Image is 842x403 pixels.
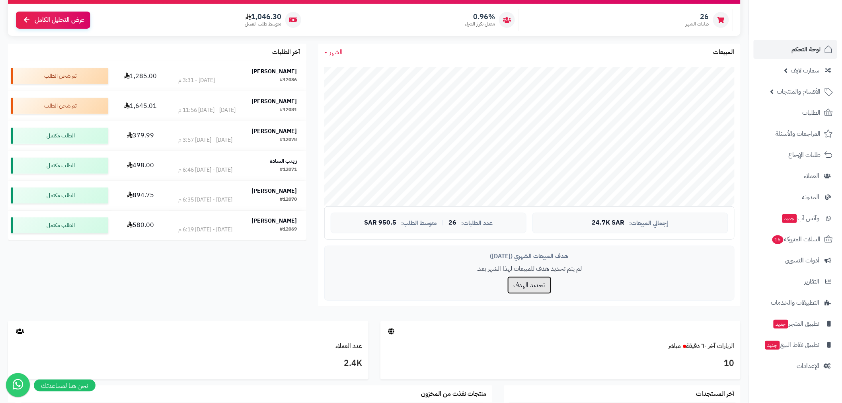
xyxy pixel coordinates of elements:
[330,47,343,57] span: الشهر
[245,21,281,27] span: متوسط طلب العميل
[782,213,820,224] span: وآتس آب
[774,320,788,329] span: جديد
[713,49,735,56] h3: المبيعات
[178,136,232,144] div: [DATE] - [DATE] 3:57 م
[11,68,108,84] div: تم شحن الطلب
[630,220,669,227] span: إجمالي المبيعات:
[111,151,169,180] td: 498.00
[324,48,343,57] a: الشهر
[280,166,297,174] div: #12071
[754,314,837,333] a: تطبيق المتجرجديد
[11,98,108,114] div: تم شحن الطلب
[754,124,837,143] a: المراجعات والأسئلة
[461,220,493,227] span: عدد الطلبات:
[507,276,552,294] button: تحديد الهدف
[252,187,297,195] strong: [PERSON_NAME]
[696,391,735,398] h3: آخر المستجدات
[280,106,297,114] div: #12081
[764,339,820,350] span: تطبيق نقاط البيع
[754,40,837,59] a: لوحة التحكم
[686,12,709,21] span: 26
[11,158,108,174] div: الطلب مكتمل
[802,192,820,203] span: المدونة
[178,76,215,84] div: [DATE] - 3:31 م
[754,272,837,291] a: التقارير
[331,264,728,274] p: لم يتم تحديد هدف للمبيعات لهذا الشهر بعد.
[772,235,784,244] span: 15
[273,49,300,56] h3: آخر الطلبات
[280,76,297,84] div: #12086
[805,276,820,287] span: التقارير
[803,107,821,118] span: الطلبات
[765,341,780,350] span: جديد
[11,128,108,144] div: الطلب مكتمل
[754,230,837,249] a: السلات المتروكة15
[11,217,108,233] div: الطلب مكتمل
[270,157,297,165] strong: زينب السادة
[331,252,728,260] div: هدف المبيعات الشهري ([DATE])
[592,219,625,227] span: 24.7K SAR
[421,391,486,398] h3: منتجات نفذت من المخزون
[178,166,232,174] div: [DATE] - [DATE] 6:46 م
[804,170,820,182] span: العملاء
[686,21,709,27] span: طلبات الشهر
[280,136,297,144] div: #12078
[14,357,363,370] h3: 2.4K
[754,356,837,376] a: الإعدادات
[401,220,437,227] span: متوسط الطلب:
[178,196,232,204] div: [DATE] - [DATE] 6:35 م
[178,226,232,234] div: [DATE] - [DATE] 6:19 م
[754,251,837,270] a: أدوات التسويق
[16,12,90,29] a: عرض التحليل الكامل
[669,341,681,351] small: مباشر
[754,166,837,186] a: العملاء
[280,196,297,204] div: #12070
[754,103,837,122] a: الطلبات
[772,234,821,245] span: السلات المتروكة
[386,357,735,370] h3: 10
[35,16,84,25] span: عرض التحليل الكامل
[789,149,821,160] span: طلبات الإرجاع
[669,341,735,351] a: الزيارات آخر ٦٠ دقيقةمباشر
[111,181,169,210] td: 894.75
[252,127,297,135] strong: [PERSON_NAME]
[797,360,820,372] span: الإعدادات
[773,318,820,329] span: تطبيق المتجر
[111,211,169,240] td: 580.00
[785,255,820,266] span: أدوات التسويق
[245,12,281,21] span: 1,046.30
[252,97,297,106] strong: [PERSON_NAME]
[776,128,821,139] span: المراجعات والأسئلة
[465,21,495,27] span: معدل تكرار الشراء
[448,219,456,227] span: 26
[111,91,169,121] td: 1,645.01
[754,145,837,164] a: طلبات الإرجاع
[336,341,363,351] a: عدد العملاء
[754,293,837,312] a: التطبيقات والخدمات
[754,335,837,354] a: تطبيق نقاط البيعجديد
[792,44,821,55] span: لوحة التحكم
[754,209,837,228] a: وآتس آبجديد
[364,219,396,227] span: 950.5 SAR
[178,106,236,114] div: [DATE] - [DATE] 11:56 م
[791,65,820,76] span: سمارت لايف
[280,226,297,234] div: #12069
[465,12,495,21] span: 0.96%
[754,188,837,207] a: المدونة
[111,121,169,151] td: 379.99
[252,217,297,225] strong: [PERSON_NAME]
[442,220,444,226] span: |
[771,297,820,308] span: التطبيقات والخدمات
[777,86,821,97] span: الأقسام والمنتجات
[782,214,797,223] span: جديد
[252,67,297,76] strong: [PERSON_NAME]
[11,188,108,203] div: الطلب مكتمل
[111,61,169,91] td: 1,285.00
